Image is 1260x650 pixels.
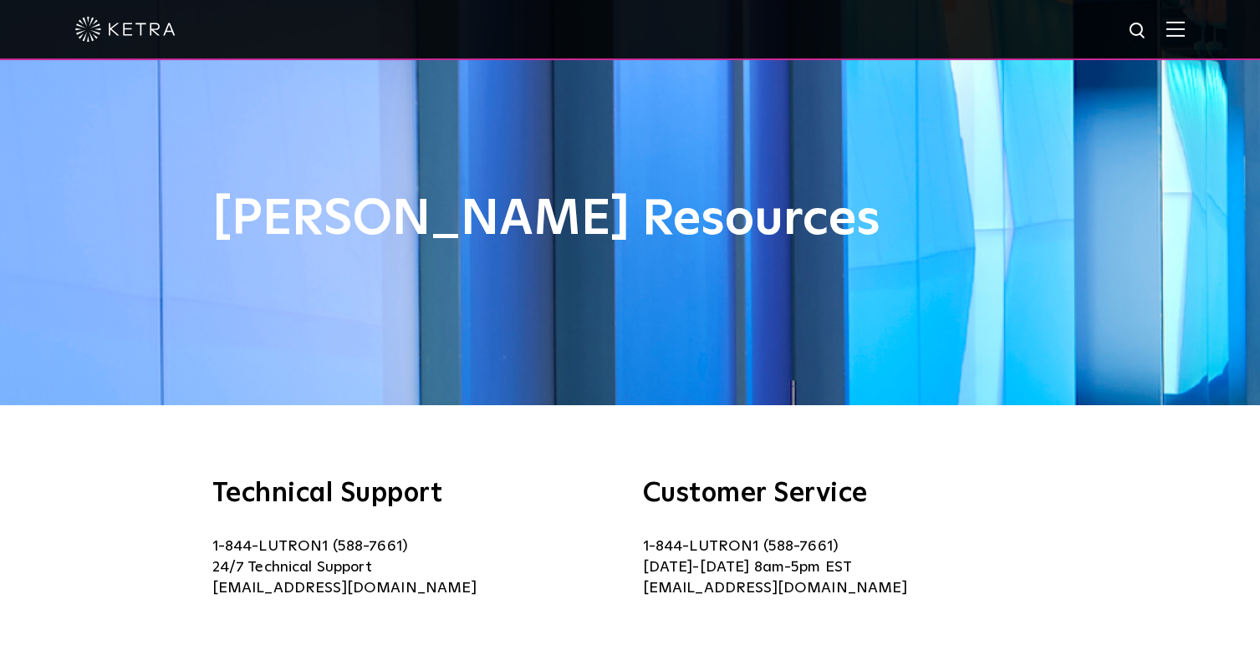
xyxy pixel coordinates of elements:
img: ketra-logo-2019-white [75,17,176,42]
h3: Customer Service [643,480,1048,507]
h3: Technical Support [212,480,618,507]
img: search icon [1128,21,1149,42]
img: Hamburger%20Nav.svg [1166,21,1185,37]
h1: [PERSON_NAME] Resources [212,192,1048,247]
a: [EMAIL_ADDRESS][DOMAIN_NAME] [212,581,477,596]
p: 1-844-LUTRON1 (588-7661) [DATE]-[DATE] 8am-5pm EST [EMAIL_ADDRESS][DOMAIN_NAME] [643,536,1048,599]
p: 1-844-LUTRON1 (588-7661) 24/7 Technical Support [212,536,618,599]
